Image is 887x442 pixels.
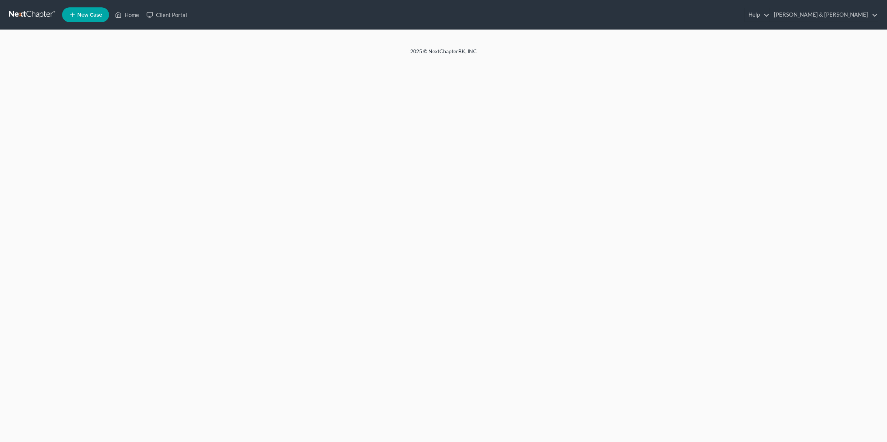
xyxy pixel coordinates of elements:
a: [PERSON_NAME] & [PERSON_NAME] [770,8,878,21]
a: Help [745,8,769,21]
div: 2025 © NextChapterBK, INC [233,48,654,61]
a: Client Portal [143,8,191,21]
a: Home [111,8,143,21]
new-legal-case-button: New Case [62,7,109,22]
